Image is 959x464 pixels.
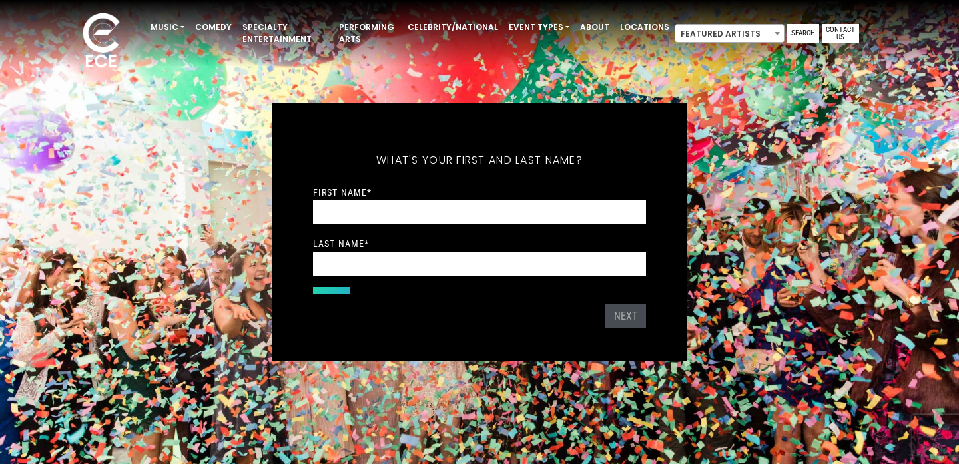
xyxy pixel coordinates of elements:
[615,16,675,39] a: Locations
[334,16,402,51] a: Performing Arts
[190,16,237,39] a: Comedy
[675,24,785,43] span: Featured Artists
[822,24,859,43] a: Contact Us
[675,25,784,43] span: Featured Artists
[503,16,575,39] a: Event Types
[575,16,615,39] a: About
[313,186,372,198] label: First Name
[145,16,190,39] a: Music
[313,136,646,184] h5: What's your first and last name?
[237,16,334,51] a: Specialty Entertainment
[68,9,135,74] img: ece_new_logo_whitev2-1.png
[402,16,503,39] a: Celebrity/National
[787,24,819,43] a: Search
[313,238,369,250] label: Last Name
